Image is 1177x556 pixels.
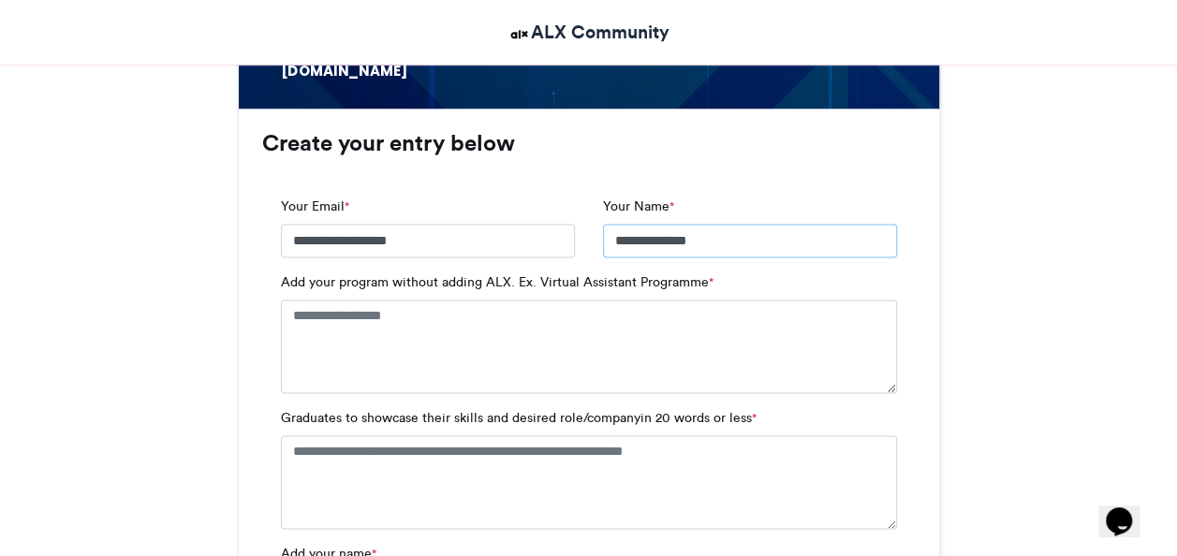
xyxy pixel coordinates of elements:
[508,19,669,46] a: ALX Community
[508,22,531,46] img: ALX Community
[281,272,714,292] label: Add your program without adding ALX. Ex. Virtual Assistant Programme
[281,408,757,428] label: Graduates to showcase their skills and desired role/companyin 20 words or less
[281,197,349,216] label: Your Email
[262,132,916,154] h3: Create your entry below
[603,197,674,216] label: Your Name
[280,62,424,81] div: [DOMAIN_NAME]
[1098,481,1158,537] iframe: chat widget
